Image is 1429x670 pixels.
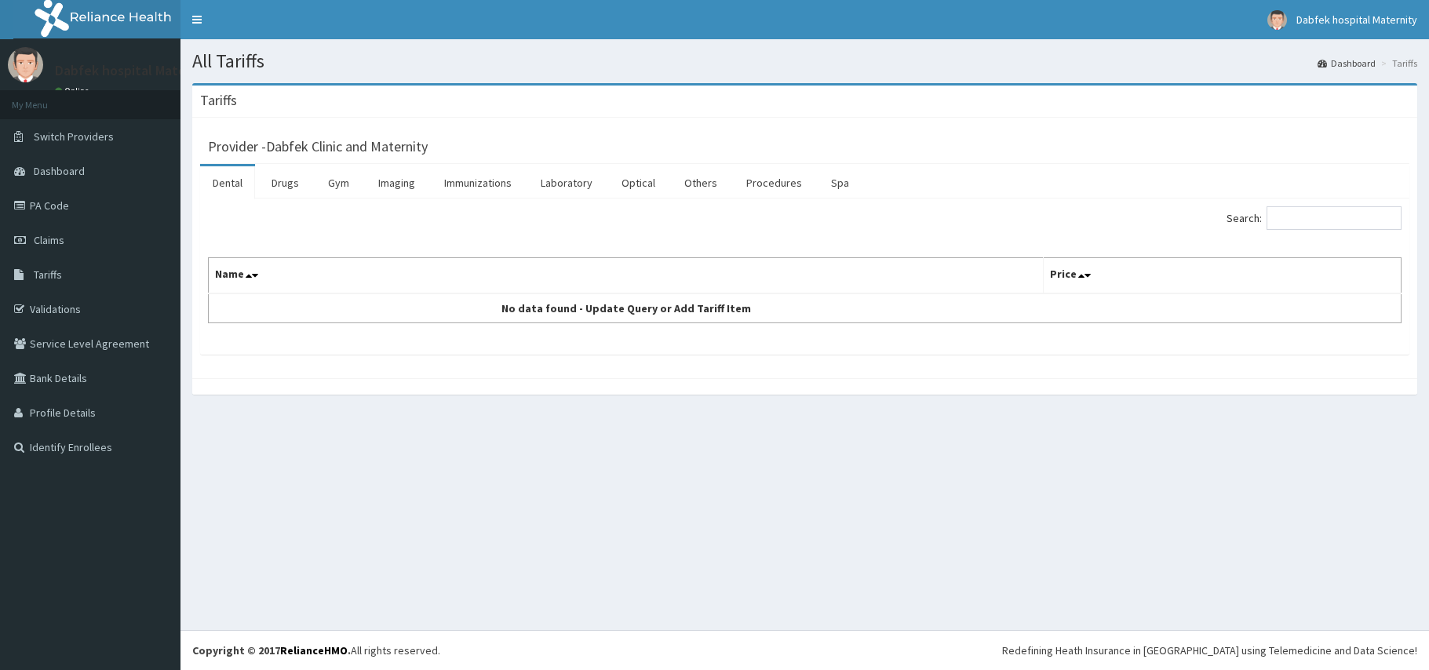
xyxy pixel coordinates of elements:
a: Dashboard [1318,56,1376,70]
span: Dabfek hospital Maternity [1296,13,1417,27]
span: Claims [34,233,64,247]
a: Imaging [366,166,428,199]
a: Online [55,86,93,96]
a: RelianceHMO [280,643,348,657]
td: No data found - Update Query or Add Tariff Item [209,293,1044,323]
img: User Image [1267,10,1287,30]
span: Tariffs [34,268,62,282]
a: Gym [315,166,362,199]
a: Laboratory [528,166,605,199]
a: Drugs [259,166,312,199]
a: Optical [609,166,668,199]
div: Redefining Heath Insurance in [GEOGRAPHIC_DATA] using Telemedicine and Data Science! [1002,643,1417,658]
h3: Tariffs [200,93,237,107]
span: Dashboard [34,164,85,178]
a: Dental [200,166,255,199]
a: Spa [818,166,862,199]
label: Search: [1227,206,1402,230]
img: User Image [8,47,43,82]
input: Search: [1267,206,1402,230]
h3: Provider - Dabfek Clinic and Maternity [208,140,428,154]
footer: All rights reserved. [180,630,1429,670]
p: Dabfek hospital Maternity [55,64,215,78]
span: Switch Providers [34,129,114,144]
a: Immunizations [432,166,524,199]
li: Tariffs [1377,56,1417,70]
th: Price [1044,258,1402,294]
a: Others [672,166,730,199]
th: Name [209,258,1044,294]
h1: All Tariffs [192,51,1417,71]
a: Procedures [734,166,815,199]
strong: Copyright © 2017 . [192,643,351,657]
